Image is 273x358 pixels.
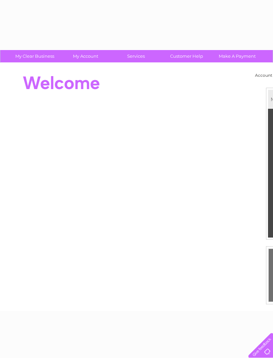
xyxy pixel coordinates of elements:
a: My Clear Business [7,50,62,62]
a: Services [109,50,163,62]
a: Customer Help [159,50,214,62]
a: My Account [58,50,113,62]
a: Make A Payment [210,50,265,62]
